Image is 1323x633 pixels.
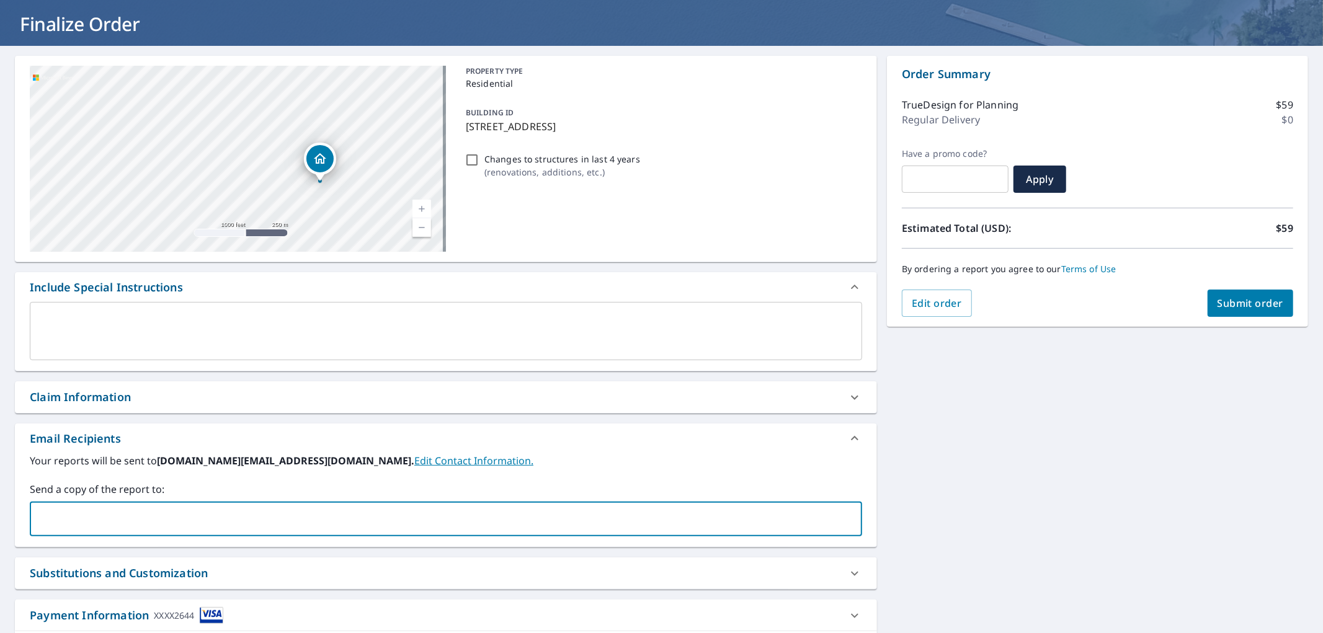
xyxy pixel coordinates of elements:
p: Changes to structures in last 4 years [484,153,640,166]
div: Email Recipients [30,430,121,447]
b: [DOMAIN_NAME][EMAIL_ADDRESS][DOMAIN_NAME]. [157,454,414,467]
label: Send a copy of the report to: [30,482,862,497]
h1: Finalize Order [15,11,1308,37]
p: Regular Delivery [902,112,980,127]
p: Order Summary [902,66,1293,82]
button: Submit order [1208,290,1294,317]
p: By ordering a report you agree to our [902,263,1293,275]
div: Claim Information [15,381,877,413]
p: $59 [1276,97,1293,112]
span: Edit order [912,296,962,310]
div: Dropped pin, building 1, Residential property, 410 Prairie Ct Upper Marlboro, MD 20774 [304,143,336,181]
div: Include Special Instructions [30,279,183,296]
p: ( renovations, additions, etc. ) [484,166,640,179]
div: Substitutions and Customization [30,565,208,582]
p: $0 [1282,112,1293,127]
a: Current Level 15, Zoom In [412,200,431,218]
a: Current Level 15, Zoom Out [412,218,431,237]
span: Submit order [1218,296,1284,310]
span: Apply [1023,172,1056,186]
p: Residential [466,77,857,90]
p: BUILDING ID [466,107,514,118]
a: EditContactInfo [414,454,533,467]
div: Claim Information [30,389,131,405]
img: cardImage [200,607,223,624]
p: $59 [1276,221,1293,236]
div: Payment Information [30,607,223,624]
div: Substitutions and Customization [15,557,877,589]
label: Have a promo code? [902,148,1009,159]
a: Terms of Use [1061,263,1116,275]
div: XXXX2644 [154,607,194,624]
button: Apply [1013,166,1066,193]
p: TrueDesign for Planning [902,97,1018,112]
div: Payment InformationXXXX2644cardImage [15,600,877,631]
label: Your reports will be sent to [30,453,862,468]
div: Email Recipients [15,423,877,453]
div: Include Special Instructions [15,272,877,302]
p: [STREET_ADDRESS] [466,119,857,134]
p: PROPERTY TYPE [466,66,857,77]
p: Estimated Total (USD): [902,221,1098,236]
button: Edit order [902,290,972,317]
